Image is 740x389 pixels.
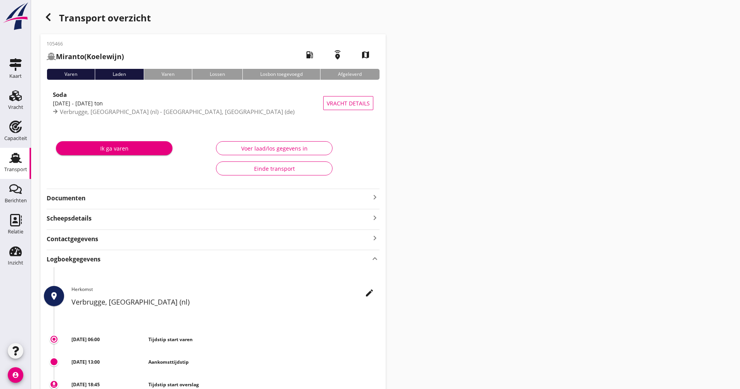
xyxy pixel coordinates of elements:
i: trip_origin [51,336,57,342]
a: Soda[DATE] - [DATE] tonVerbrugge, [GEOGRAPHIC_DATA] (nl) - [GEOGRAPHIC_DATA], [GEOGRAPHIC_DATA] (... [47,86,380,120]
strong: Scheepsdetails [47,214,92,223]
p: 105466 [47,40,124,47]
span: Vracht details [327,99,370,107]
div: Losbon toegevoegd [242,69,320,80]
strong: [DATE] 13:00 [71,359,100,365]
div: Afgeleverd [320,69,379,80]
div: Ik ga varen [62,144,166,152]
strong: Documenten [47,194,370,203]
div: Varen [144,69,192,80]
div: Transport overzicht [40,9,386,28]
div: [DATE] - [DATE] ton [53,99,323,107]
strong: [DATE] 06:00 [71,336,100,343]
div: Kaart [9,74,22,79]
i: keyboard_arrow_up [370,253,380,264]
i: keyboard_arrow_right [370,212,380,223]
i: map [355,44,376,66]
button: Einde transport [216,161,333,175]
i: place [49,291,59,301]
i: keyboard_arrow_right [370,233,380,244]
strong: Logboekgegevens [47,255,101,264]
strong: Contactgegevens [47,235,98,244]
strong: Aankomsttijdstip [148,359,189,365]
i: keyboard_arrow_right [370,193,380,202]
i: emergency_share [327,44,348,66]
div: Transport [4,167,27,172]
h2: Verbrugge, [GEOGRAPHIC_DATA] (nl) [71,297,380,307]
strong: [DATE] 18:45 [71,381,100,388]
span: Verbrugge, [GEOGRAPHIC_DATA] (nl) - [GEOGRAPHIC_DATA], [GEOGRAPHIC_DATA] (de) [60,108,294,116]
div: Einde transport [223,165,326,173]
i: download [51,381,57,387]
div: Inzicht [8,260,23,265]
button: Vracht details [323,96,373,110]
div: Varen [47,69,95,80]
div: Lossen [192,69,242,80]
img: logo-small.a267ee39.svg [2,2,30,31]
div: Vracht [8,105,23,110]
strong: Soda [53,91,67,98]
div: Laden [95,69,143,80]
div: Voer laad/los gegevens in [223,144,326,152]
div: Capaciteit [4,136,27,141]
strong: Tijdstip start varen [148,336,193,343]
div: Relatie [8,229,23,234]
button: Ik ga varen [56,141,172,155]
strong: Miranto [56,52,84,61]
strong: Tijdstip start overslag [148,381,199,388]
i: account_circle [8,367,23,383]
h2: (Koelewijn) [47,51,124,62]
span: Herkomst [71,286,93,293]
div: Berichten [5,198,27,203]
i: local_gas_station [299,44,320,66]
button: Voer laad/los gegevens in [216,141,333,155]
i: edit [365,288,374,298]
